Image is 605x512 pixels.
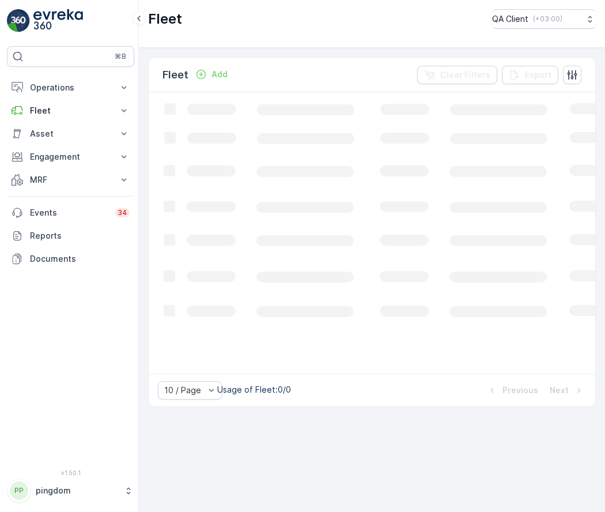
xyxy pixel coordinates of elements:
[211,69,228,80] p: Add
[36,485,118,496] p: pingdom
[10,481,28,500] div: PP
[7,168,134,191] button: MRF
[30,82,111,93] p: Operations
[7,99,134,122] button: Fleet
[115,52,126,61] p: ⌘B
[30,128,111,140] p: Asset
[7,479,134,503] button: PPpingdom
[533,14,562,24] p: ( +03:00 )
[7,122,134,145] button: Asset
[191,67,232,81] button: Add
[33,9,83,32] img: logo_light-DOdMpM7g.png
[492,13,528,25] p: QA Client
[492,9,596,29] button: QA Client(+03:00)
[118,208,127,217] p: 34
[30,174,111,186] p: MRF
[30,230,130,242] p: Reports
[7,145,134,168] button: Engagement
[30,207,108,219] p: Events
[502,385,538,396] p: Previous
[550,385,569,396] p: Next
[7,224,134,247] a: Reports
[525,69,551,81] p: Export
[162,67,188,83] p: Fleet
[30,151,111,163] p: Engagement
[7,76,134,99] button: Operations
[440,69,490,81] p: Clear Filters
[417,66,497,84] button: Clear Filters
[7,247,134,270] a: Documents
[217,384,291,396] p: Usage of Fleet : 0/0
[148,10,182,28] p: Fleet
[7,201,134,224] a: Events34
[7,469,134,476] span: v 1.50.1
[30,253,130,265] p: Documents
[549,383,586,397] button: Next
[30,105,111,116] p: Fleet
[502,66,558,84] button: Export
[485,383,539,397] button: Previous
[7,9,30,32] img: logo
